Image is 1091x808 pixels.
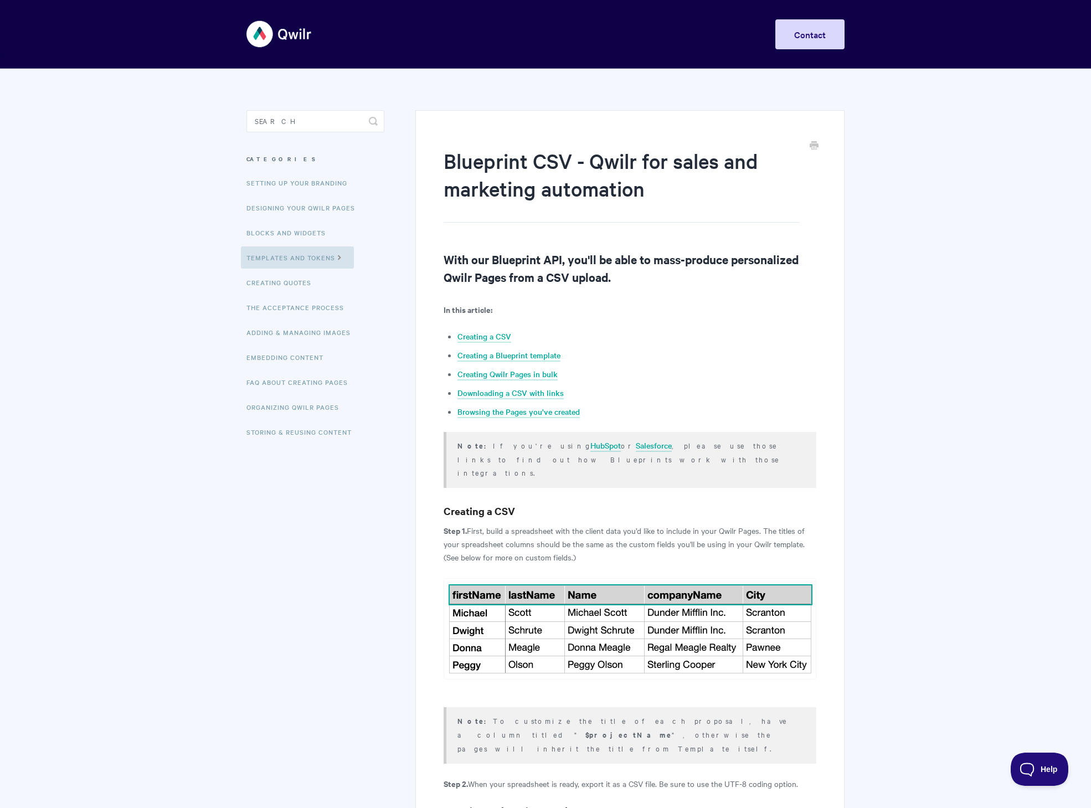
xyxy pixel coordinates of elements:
input: Search [246,110,384,132]
p: If you're using or , please use those links to find out how Blueprints work with those integrations. [457,439,802,479]
a: FAQ About Creating Pages [246,371,356,393]
a: Salesforce [636,440,672,452]
a: Designing Your Qwilr Pages [246,197,363,219]
a: The Acceptance Process [246,296,352,318]
b: $projectName [585,729,672,740]
a: Templates and Tokens [241,246,354,269]
a: Creating Qwilr Pages in bulk [457,368,558,380]
p: When your spreadsheet is ready, export it as a CSV file. Be sure to use the UTF-8 coding option. [444,777,816,790]
a: Adding & Managing Images [246,321,359,343]
h1: Blueprint CSV - Qwilr for sales and marketing automation [444,147,800,223]
a: Creating Quotes [246,271,320,294]
a: Storing & Reusing Content [246,421,360,443]
a: HubSpot [590,440,621,452]
a: Creating a Blueprint template [457,349,560,362]
a: Creating a CSV [457,331,511,343]
strong: In this article: [444,303,492,315]
strong: Step 1. [444,524,467,536]
p: First, build a spreadsheet with the client data you’d like to include in your Qwilr Pages. The ti... [444,524,816,564]
img: Qwilr Help Center [246,13,312,55]
a: Organizing Qwilr Pages [246,396,347,418]
strong: Step 2. [444,778,468,789]
b: Note: [457,716,493,726]
h3: Creating a CSV [444,503,816,519]
a: Print this Article [810,140,819,152]
a: Browsing the Pages you've created [457,406,580,418]
iframe: Toggle Customer Support [1011,753,1069,786]
a: Embedding Content [246,346,332,368]
a: Blocks and Widgets [246,222,334,244]
strong: Note: [457,440,493,451]
a: Downloading a CSV with links [457,387,564,399]
h3: Categories [246,149,384,169]
p: To customize the title of each proposal, have a column titled " ", otherwise the pages will inher... [457,714,802,755]
h2: With our Blueprint API, you'll be able to mass-produce personalized Qwilr Pages from a CSV upload. [444,250,816,286]
a: Contact [775,19,845,49]
a: Setting up your Branding [246,172,356,194]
